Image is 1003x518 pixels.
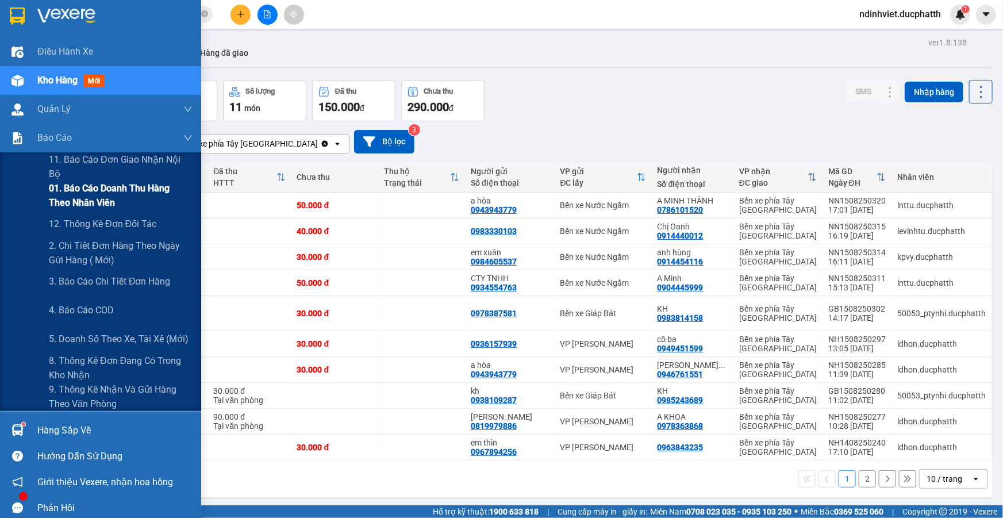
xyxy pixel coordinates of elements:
[839,470,856,488] button: 1
[49,274,171,289] span: 3. Báo cáo chi tiết đơn hàng
[297,339,372,348] div: 30.000 đ
[297,365,372,374] div: 30.000 đ
[897,309,986,318] div: 50053_ptynhi.ducphatth
[297,309,372,318] div: 30.000 đ
[471,309,517,318] div: 0978387581
[828,178,877,187] div: Ngày ĐH
[828,304,886,313] div: GB1508250302
[828,335,886,344] div: NH1508250297
[246,87,275,95] div: Số lượng
[11,103,24,116] img: warehouse-icon
[658,283,704,292] div: 0904445999
[471,370,517,379] div: 0943943779
[433,505,539,518] span: Hỗ trợ kỹ thuật:
[49,239,193,267] span: 2. Chi tiết đơn hàng theo ngày gửi hàng ( mới)
[471,438,548,447] div: em thìn
[897,365,986,374] div: ldhon.ducphatth
[191,39,258,67] button: Hàng đã giao
[183,105,193,114] span: down
[471,248,548,257] div: em xuân
[312,80,395,121] button: Đã thu150.000đ
[828,196,886,205] div: NN1508250320
[449,103,454,113] span: đ
[284,5,304,25] button: aim
[658,421,704,431] div: 0978363868
[828,370,886,379] div: 11:39 [DATE]
[12,502,23,513] span: message
[828,447,886,456] div: 17:10 [DATE]
[471,421,517,431] div: 0819979886
[213,412,285,421] div: 90.000 đ
[658,205,704,214] div: 0786101520
[83,75,105,87] span: mới
[263,10,271,18] span: file-add
[555,162,652,193] th: Toggle SortBy
[11,75,24,87] img: warehouse-icon
[360,103,364,113] span: đ
[213,178,276,187] div: HTTT
[658,412,728,421] div: A KHOA
[828,274,886,283] div: NN1508250311
[297,172,372,182] div: Chưa thu
[37,422,193,439] div: Hàng sắp về
[297,443,372,452] div: 30.000 đ
[927,473,962,485] div: 10 / trang
[471,205,517,214] div: 0943943779
[49,354,193,382] span: 8. Thống kê đơn đang có trong kho nhận
[471,274,548,283] div: CTY TNHH
[834,507,883,516] strong: 0369 525 060
[378,162,465,193] th: Toggle SortBy
[12,477,23,488] span: notification
[828,248,886,257] div: NN1508250314
[828,396,886,405] div: 11:02 [DATE]
[733,162,823,193] th: Toggle SortBy
[12,451,23,462] span: question-circle
[560,227,646,236] div: Bến xe Nước Ngầm
[183,133,193,143] span: down
[320,139,329,148] svg: Clear value
[384,178,450,187] div: Trạng thái
[739,438,817,456] div: Bến xe phía Tây [GEOGRAPHIC_DATA]
[230,5,251,25] button: plus
[859,470,876,488] button: 2
[49,332,189,346] span: 5. Doanh số theo xe, tài xế (mới)
[37,44,93,59] span: Điều hành xe
[223,80,306,121] button: Số lượng11món
[897,172,986,182] div: Nhân viên
[290,10,298,18] span: aim
[828,257,886,266] div: 16:11 [DATE]
[939,508,947,516] span: copyright
[213,396,285,405] div: Tại văn phòng
[560,339,646,348] div: VP [PERSON_NAME]
[244,103,260,113] span: món
[560,167,637,176] div: VP gửi
[333,139,342,148] svg: open
[37,500,193,517] div: Phản hồi
[560,443,646,452] div: VP [PERSON_NAME]
[471,196,548,205] div: a hòa
[928,36,967,49] div: ver 1.8.138
[850,7,950,21] span: ndinhviet.ducphatth
[976,5,996,25] button: caret-down
[719,360,726,370] span: ...
[335,87,356,95] div: Đã thu
[739,412,817,431] div: Bến xe phía Tây [GEOGRAPHIC_DATA]
[658,248,728,257] div: anh hùng
[471,386,548,396] div: kh
[739,274,817,292] div: Bến xe phía Tây [GEOGRAPHIC_DATA]
[297,278,372,287] div: 50.000 đ
[658,360,728,370] div: ANH MINH THÀNH
[354,130,414,154] button: Bộ lọc
[828,283,886,292] div: 15:13 [DATE]
[11,424,24,436] img: warehouse-icon
[739,386,817,405] div: Bến xe phía Tây [GEOGRAPHIC_DATA]
[560,178,637,187] div: ĐC lấy
[828,421,886,431] div: 10:28 [DATE]
[183,138,318,149] div: Bến xe phía Tây [GEOGRAPHIC_DATA]
[318,100,360,114] span: 150.000
[471,339,517,348] div: 0936157939
[828,167,877,176] div: Mã GD
[547,505,549,518] span: |
[471,227,517,236] div: 0983330103
[955,9,966,20] img: icon-new-feature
